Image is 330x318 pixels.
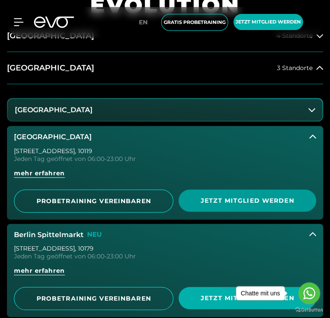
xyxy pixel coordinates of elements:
span: Jetzt Mitglied werden [189,196,306,205]
button: [GEOGRAPHIC_DATA] [7,126,323,147]
span: PROBETRAINING VEREINBAREN [25,196,162,205]
div: Jeden Tag geöffnet von 06:00-23:00 Uhr [14,155,316,161]
h2: [GEOGRAPHIC_DATA] [7,62,94,73]
p: NEU [87,231,102,238]
button: Berlin SpittelmarktNEU [7,224,323,245]
a: Go to whatsapp [298,282,320,304]
span: mehr erfahren [14,168,65,177]
span: en [138,18,148,26]
a: en [138,17,153,27]
a: mehr erfahren [14,168,316,184]
button: [GEOGRAPHIC_DATA] [8,99,322,121]
span: mehr erfahren [14,266,65,275]
span: PROBETRAINING VEREINBAREN [25,294,162,303]
h3: [GEOGRAPHIC_DATA] [14,133,92,141]
button: [GEOGRAPHIC_DATA]3 Standorte [7,52,323,84]
div: Chatte mit uns [236,287,284,300]
span: 3 Standorte [277,64,313,71]
span: Gratis Probetraining [164,19,226,26]
a: mehr erfahren [14,266,316,281]
a: Jetzt Mitglied werden [231,14,306,31]
a: PROBETRAINING VEREINBAREN [14,287,173,310]
a: Jetzt Mitglied werden [178,189,316,212]
div: [STREET_ADDRESS] , 10179 [14,245,316,251]
div: Jeden Tag geöffnet von 06:00-23:00 Uhr [14,253,316,259]
a: Chatte mit uns [236,286,285,300]
a: PROBETRAINING VEREINBAREN [14,189,173,212]
span: Jetzt Mitglied werden [236,18,301,26]
div: [STREET_ADDRESS] , 10119 [14,147,316,154]
a: Go to GetButton.io website [295,307,323,312]
a: Jetzt Mitglied werden [178,287,316,310]
h3: Berlin Spittelmarkt [14,231,84,238]
h3: [GEOGRAPHIC_DATA] [15,106,93,114]
a: Gratis Probetraining [158,14,231,31]
span: Jetzt Mitglied werden [189,293,306,302]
